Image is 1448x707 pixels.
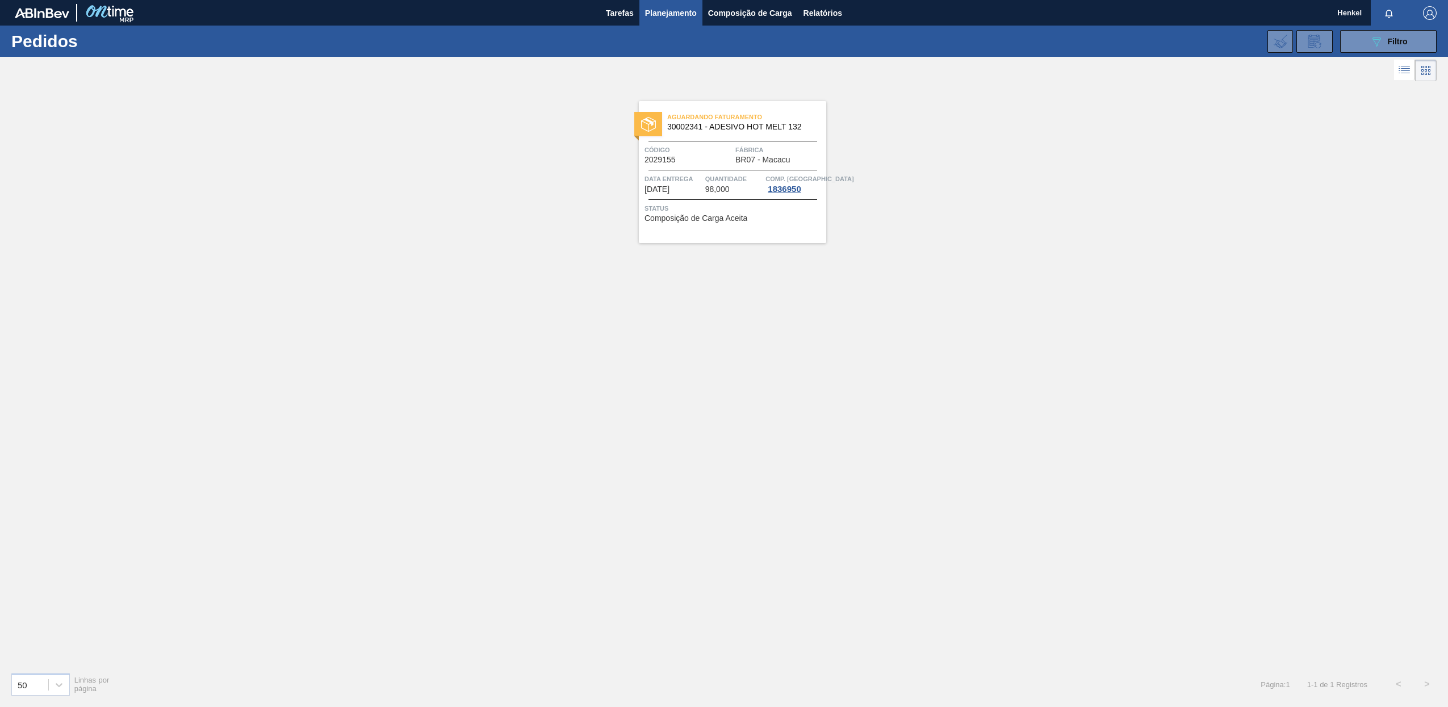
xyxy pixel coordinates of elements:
[765,173,853,185] span: Comp. Carga
[765,173,823,194] a: Comp. [GEOGRAPHIC_DATA]1836950
[1423,6,1437,20] img: Logout
[74,676,110,693] span: Linhas por página
[645,173,702,185] span: Data entrega
[622,101,826,243] a: statusAguardando Faturamento30002341 - ADESIVO HOT MELT 132Código2029155FábricaBR07 - MacacuData ...
[1384,670,1413,698] button: <
[1340,30,1437,53] button: Filtro
[667,111,826,123] span: Aguardando Faturamento
[18,680,27,689] div: 50
[735,156,790,164] span: BR07 - Macacu
[641,117,656,132] img: status
[667,123,817,131] span: 30002341 - ADESIVO HOT MELT 132
[765,185,803,194] div: 1836950
[1296,30,1333,53] div: Solicitação de Revisão de Pedidos
[606,6,634,20] span: Tarefas
[645,214,747,223] span: Composição de Carga Aceita
[11,35,188,48] h1: Pedidos
[1388,37,1408,46] span: Filtro
[645,144,733,156] span: Código
[1413,670,1441,698] button: >
[1307,680,1367,689] span: 1 - 1 de 1 Registros
[1267,30,1293,53] div: Importar Negociações dos Pedidos
[15,8,69,18] img: TNhmsLtSVTkK8tSr43FrP2fwEKptu5GPRR3wAAAABJRU5ErkJggg==
[1415,60,1437,81] div: Visão em Cards
[1261,680,1290,689] span: Página : 1
[645,185,669,194] span: 07/10/2025
[705,185,730,194] span: 98,000
[803,6,842,20] span: Relatórios
[708,6,792,20] span: Composição de Carga
[645,6,697,20] span: Planejamento
[645,203,823,214] span: Status
[735,144,823,156] span: Fábrica
[705,173,763,185] span: Quantidade
[1371,5,1407,21] button: Notificações
[1394,60,1415,81] div: Visão em Lista
[645,156,676,164] span: 2029155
